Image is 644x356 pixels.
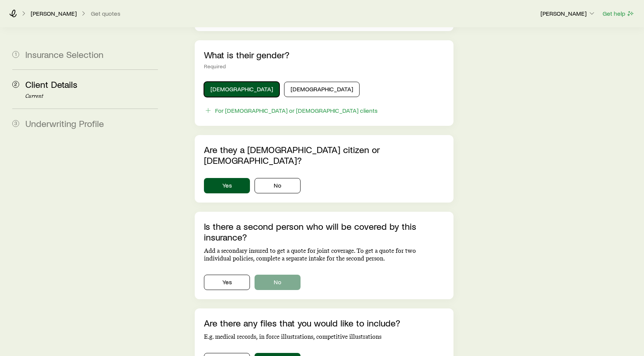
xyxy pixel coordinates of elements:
p: Current [25,93,158,99]
div: For [DEMOGRAPHIC_DATA] or [DEMOGRAPHIC_DATA] clients [215,107,378,114]
span: Underwriting Profile [25,118,104,129]
div: Required [204,63,444,69]
span: 1 [12,51,19,58]
span: 3 [12,120,19,127]
button: No [255,275,301,290]
button: Get help [602,9,635,18]
p: E.g. medical records, in force illustrations, competitive illustrations [204,333,444,341]
span: 2 [12,81,19,88]
span: Client Details [25,79,77,90]
span: Insurance Selection [25,49,103,60]
button: For [DEMOGRAPHIC_DATA] or [DEMOGRAPHIC_DATA] clients [204,106,378,115]
p: Add a secondary insured to get a quote for joint coverage. To get a quote for two individual poli... [204,247,444,262]
button: [DEMOGRAPHIC_DATA] [284,82,360,97]
button: No [255,178,301,193]
p: [PERSON_NAME] [540,10,596,17]
p: Are they a [DEMOGRAPHIC_DATA] citizen or [DEMOGRAPHIC_DATA]? [204,144,444,166]
p: What is their gender? [204,49,444,60]
button: [DEMOGRAPHIC_DATA] [204,82,279,97]
p: [PERSON_NAME] [31,10,77,17]
button: Get quotes [90,10,121,17]
button: Yes [204,178,250,193]
p: Are there any files that you would like to include? [204,318,444,328]
button: [PERSON_NAME] [540,9,596,18]
p: Is there a second person who will be covered by this insurance? [204,221,444,242]
button: Yes [204,275,250,290]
